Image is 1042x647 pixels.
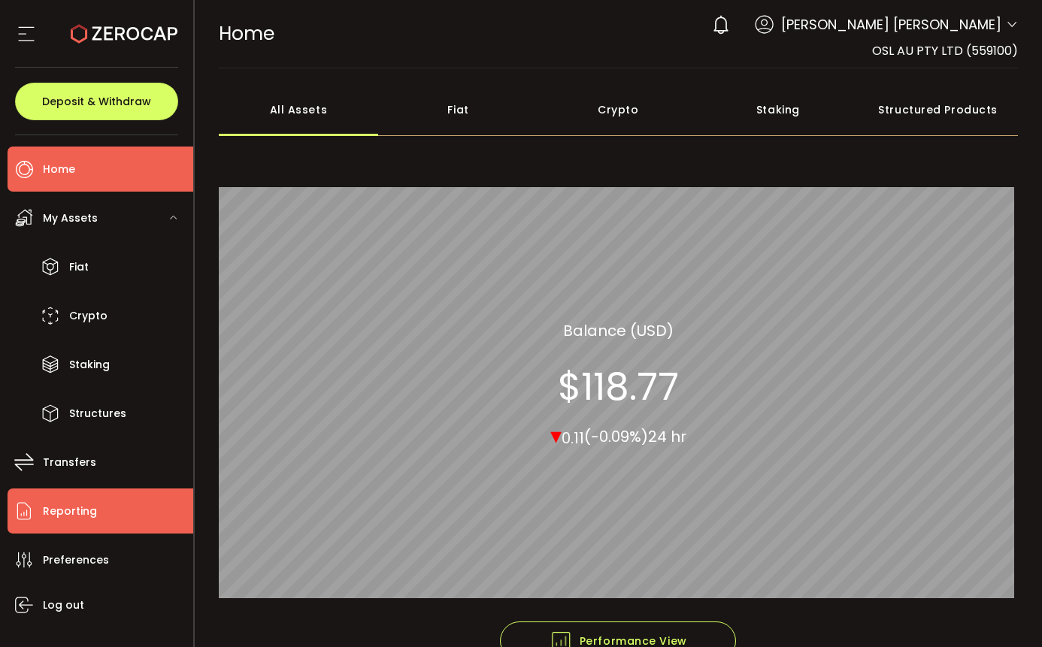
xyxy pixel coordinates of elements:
span: [PERSON_NAME] [PERSON_NAME] [781,14,1001,35]
div: Structured Products [858,83,1018,136]
div: Crypto [538,83,698,136]
div: All Assets [219,83,379,136]
button: Deposit & Withdraw [15,83,178,120]
span: Reporting [43,500,97,522]
span: Crypto [69,305,108,327]
div: Fiat [378,83,538,136]
span: (-0.09%) [584,426,648,447]
span: Preferences [43,549,109,571]
iframe: Chat Widget [863,485,1042,647]
span: Home [43,159,75,180]
span: Home [219,20,274,47]
div: Staking [698,83,859,136]
span: Fiat [69,256,89,278]
span: Log out [43,594,84,616]
span: Deposit & Withdraw [42,96,151,107]
span: Structures [69,403,126,425]
section: Balance (USD) [563,319,674,341]
span: 24 hr [648,426,686,447]
section: $118.77 [558,364,679,409]
span: OSL AU PTY LTD (559100) [872,42,1018,59]
span: ▾ [550,419,562,451]
span: My Assets [43,207,98,229]
span: Transfers [43,452,96,473]
span: 0.11 [562,427,584,448]
span: Staking [69,354,110,376]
